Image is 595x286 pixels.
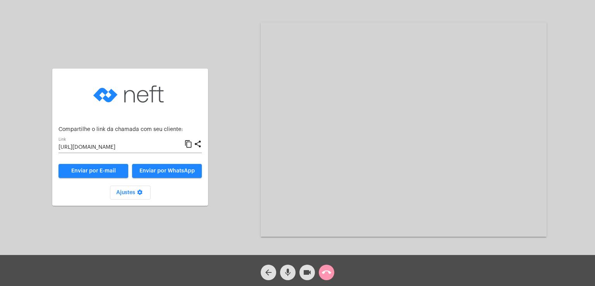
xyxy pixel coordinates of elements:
button: Enviar por WhatsApp [132,164,202,178]
img: logo-neft-novo-2.png [91,75,169,114]
mat-icon: settings [135,189,144,198]
span: Ajustes [116,190,144,195]
mat-icon: mic [283,268,292,277]
span: Enviar por WhatsApp [139,168,195,174]
p: Compartilhe o link da chamada com seu cliente: [58,127,202,133]
mat-icon: call_end [322,268,331,277]
span: Enviar por E-mail [71,168,116,174]
button: Ajustes [110,186,151,200]
mat-icon: videocam [303,268,312,277]
mat-icon: arrow_back [264,268,273,277]
mat-icon: content_copy [184,140,193,149]
a: Enviar por E-mail [58,164,128,178]
mat-icon: share [194,140,202,149]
